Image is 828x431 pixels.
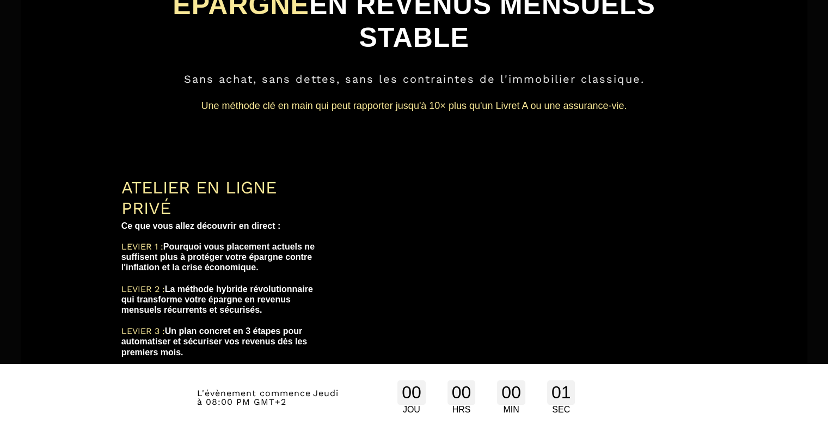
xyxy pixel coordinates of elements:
[121,221,281,230] b: Ce que vous allez découvrir en direct :
[197,388,311,398] span: L'évènement commence
[447,405,476,415] div: HRS
[121,326,165,336] span: LEVIER 3 :
[121,284,165,294] span: LEVIER 2 :
[397,380,426,405] div: 00
[497,405,525,415] div: MIN
[121,242,317,272] b: Pourquoi vous placement actuels ne suffisent plus à protéger votre épargne contre l'inflation et ...
[197,388,339,407] span: Jeudi à 08:00 PM GMT+2
[121,177,328,218] div: ATELIER EN LIGNE PRIVÉ
[183,72,644,86] span: Sans achat, sans dettes, sans les contraintes de l'immobilier classique.
[497,380,525,405] div: 00
[547,380,575,405] div: 01
[397,405,426,415] div: JOU
[447,380,476,405] div: 00
[121,326,310,356] b: Un plan concret en 3 étapes pour automatiser et sécuriser vos revenus dès les premiers mois.
[201,100,627,111] span: Une méthode clé en main qui peut rapporter jusqu'à 10× plus qu'un Livret A ou une assurance-vie.
[547,405,575,415] div: SEC
[121,284,316,314] b: La méthode hybride révolutionnaire qui transforme votre épargne en revenus mensuels récurrents et...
